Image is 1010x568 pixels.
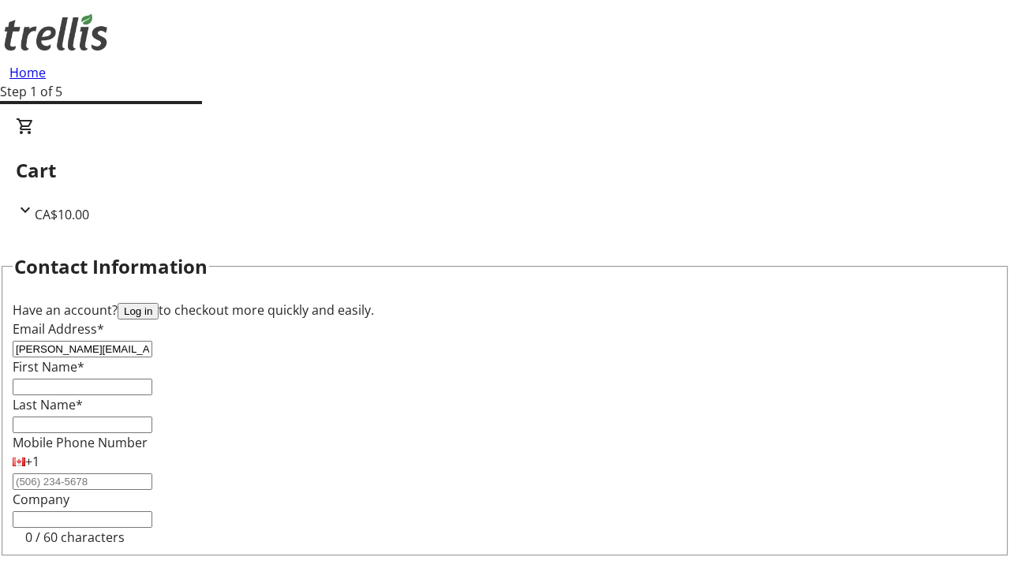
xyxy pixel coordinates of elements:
[16,156,994,185] h2: Cart
[13,434,148,451] label: Mobile Phone Number
[25,529,125,546] tr-character-limit: 0 / 60 characters
[16,117,994,224] div: CartCA$10.00
[14,252,208,281] h2: Contact Information
[13,301,997,319] div: Have an account? to checkout more quickly and easily.
[13,491,69,508] label: Company
[13,358,84,376] label: First Name*
[35,206,89,223] span: CA$10.00
[118,303,159,319] button: Log in
[13,396,83,413] label: Last Name*
[13,473,152,490] input: (506) 234-5678
[13,320,104,338] label: Email Address*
